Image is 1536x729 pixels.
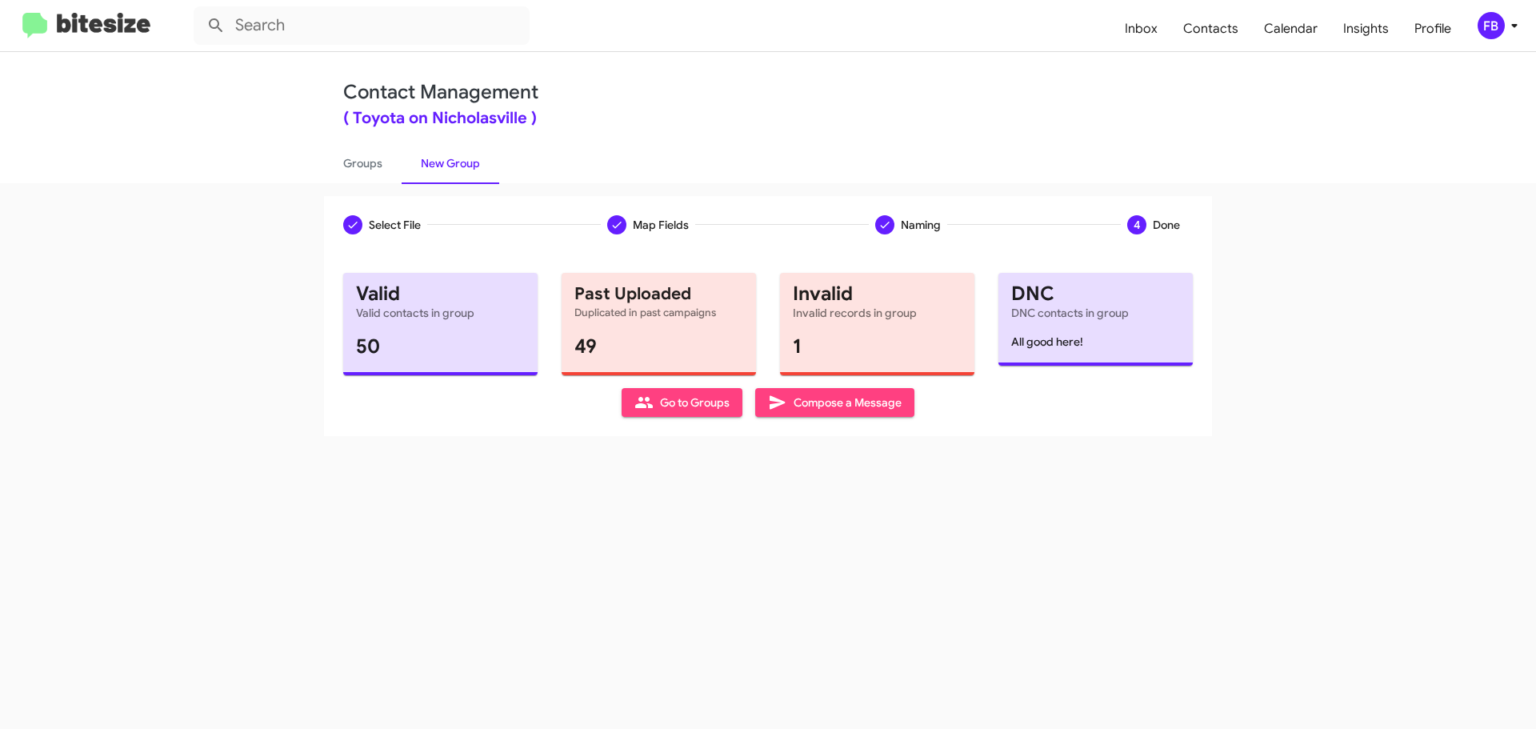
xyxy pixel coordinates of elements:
[755,388,914,417] button: Compose a Message
[1011,334,1083,349] span: All good here!
[324,142,402,184] a: Groups
[793,286,962,302] mat-card-title: Invalid
[1464,12,1518,39] button: FB
[343,80,538,104] a: Contact Management
[1478,12,1505,39] div: FB
[1011,305,1180,321] mat-card-subtitle: DNC contacts in group
[622,388,742,417] button: Go to Groups
[1170,6,1251,52] a: Contacts
[574,305,743,321] mat-card-subtitle: Duplicated in past campaigns
[574,334,743,359] h1: 49
[356,286,525,302] mat-card-title: Valid
[793,305,962,321] mat-card-subtitle: Invalid records in group
[1251,6,1330,52] a: Calendar
[356,334,525,359] h1: 50
[343,110,1193,126] div: ( Toyota on Nicholasville )
[1330,6,1402,52] a: Insights
[793,334,962,359] h1: 1
[574,286,743,302] mat-card-title: Past Uploaded
[1011,286,1180,302] mat-card-title: DNC
[634,388,730,417] span: Go to Groups
[194,6,530,45] input: Search
[1112,6,1170,52] a: Inbox
[768,388,902,417] span: Compose a Message
[1402,6,1464,52] a: Profile
[356,305,525,321] mat-card-subtitle: Valid contacts in group
[402,142,499,184] a: New Group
